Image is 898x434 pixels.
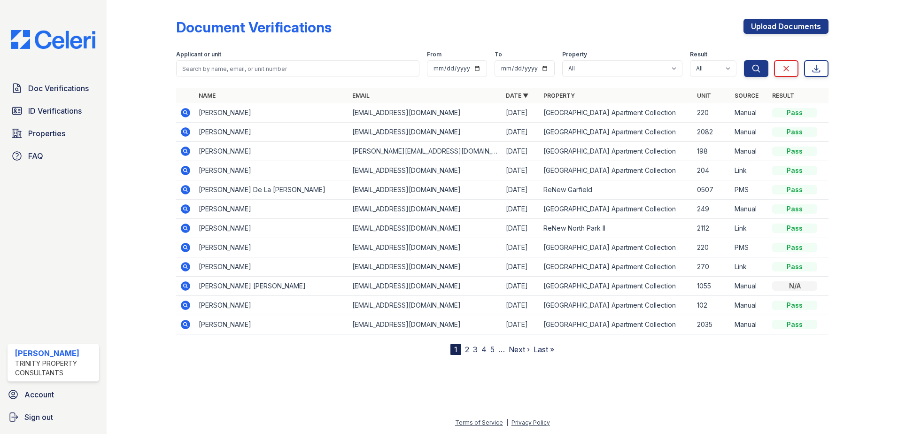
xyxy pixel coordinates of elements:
td: [PERSON_NAME] [195,315,348,334]
td: 102 [693,296,731,315]
td: 198 [693,142,731,161]
a: 2 [465,345,469,354]
div: 1 [450,344,461,355]
td: [PERSON_NAME] [195,142,348,161]
td: Manual [731,315,768,334]
td: [EMAIL_ADDRESS][DOMAIN_NAME] [348,238,502,257]
td: ReNew North Park II [540,219,693,238]
td: [PERSON_NAME] [PERSON_NAME] [195,277,348,296]
td: [DATE] [502,296,540,315]
div: Pass [772,262,817,271]
td: [EMAIL_ADDRESS][DOMAIN_NAME] [348,257,502,277]
td: [DATE] [502,142,540,161]
a: Result [772,92,794,99]
td: [GEOGRAPHIC_DATA] Apartment Collection [540,200,693,219]
td: [EMAIL_ADDRESS][DOMAIN_NAME] [348,315,502,334]
td: [PERSON_NAME] [195,257,348,277]
td: Link [731,257,768,277]
div: N/A [772,281,817,291]
td: [DATE] [502,103,540,123]
a: Terms of Service [455,419,503,426]
td: 220 [693,238,731,257]
td: [DATE] [502,315,540,334]
a: ID Verifications [8,101,99,120]
a: Next › [509,345,530,354]
td: PMS [731,180,768,200]
td: Link [731,219,768,238]
td: [PERSON_NAME] [195,123,348,142]
td: [DATE] [502,200,540,219]
input: Search by name, email, or unit number [176,60,419,77]
td: [EMAIL_ADDRESS][DOMAIN_NAME] [348,103,502,123]
td: 0507 [693,180,731,200]
td: Manual [731,142,768,161]
a: 4 [481,345,487,354]
td: [PERSON_NAME] [195,296,348,315]
a: Account [4,385,103,404]
span: Properties [28,128,65,139]
div: Document Verifications [176,19,332,36]
td: [DATE] [502,180,540,200]
a: Name [199,92,216,99]
td: [GEOGRAPHIC_DATA] Apartment Collection [540,277,693,296]
div: Pass [772,147,817,156]
td: [EMAIL_ADDRESS][DOMAIN_NAME] [348,200,502,219]
td: Manual [731,277,768,296]
a: Doc Verifications [8,79,99,98]
a: Privacy Policy [511,419,550,426]
a: Property [543,92,575,99]
td: [DATE] [502,257,540,277]
td: Manual [731,296,768,315]
td: ReNew Garfield [540,180,693,200]
td: Link [731,161,768,180]
td: [DATE] [502,123,540,142]
div: Pass [772,166,817,175]
td: [GEOGRAPHIC_DATA] Apartment Collection [540,238,693,257]
span: … [498,344,505,355]
a: Upload Documents [743,19,828,34]
td: [GEOGRAPHIC_DATA] Apartment Collection [540,123,693,142]
td: 249 [693,200,731,219]
a: Properties [8,124,99,143]
td: [EMAIL_ADDRESS][DOMAIN_NAME] [348,296,502,315]
span: Sign out [24,411,53,423]
td: [GEOGRAPHIC_DATA] Apartment Collection [540,296,693,315]
img: CE_Logo_Blue-a8612792a0a2168367f1c8372b55b34899dd931a85d93a1a3d3e32e68fde9ad4.png [4,30,103,49]
td: 2082 [693,123,731,142]
td: [EMAIL_ADDRESS][DOMAIN_NAME] [348,161,502,180]
td: [DATE] [502,161,540,180]
td: [GEOGRAPHIC_DATA] Apartment Collection [540,315,693,334]
td: 220 [693,103,731,123]
div: | [506,419,508,426]
label: From [427,51,441,58]
td: 204 [693,161,731,180]
td: 1055 [693,277,731,296]
div: Pass [772,108,817,117]
div: Trinity Property Consultants [15,359,95,378]
td: [PERSON_NAME] [195,103,348,123]
td: [PERSON_NAME] [195,238,348,257]
span: Account [24,389,54,400]
div: Pass [772,243,817,252]
a: 5 [490,345,495,354]
a: Sign out [4,408,103,426]
td: [GEOGRAPHIC_DATA] Apartment Collection [540,161,693,180]
a: 3 [473,345,478,354]
td: [PERSON_NAME] [195,219,348,238]
a: Last » [534,345,554,354]
span: FAQ [28,150,43,162]
td: [EMAIL_ADDRESS][DOMAIN_NAME] [348,277,502,296]
td: [PERSON_NAME] [195,161,348,180]
label: Property [562,51,587,58]
td: [EMAIL_ADDRESS][DOMAIN_NAME] [348,219,502,238]
td: [DATE] [502,277,540,296]
a: FAQ [8,147,99,165]
td: [EMAIL_ADDRESS][DOMAIN_NAME] [348,123,502,142]
a: Unit [697,92,711,99]
td: Manual [731,200,768,219]
label: To [495,51,502,58]
td: Manual [731,103,768,123]
td: 2035 [693,315,731,334]
td: [DATE] [502,238,540,257]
